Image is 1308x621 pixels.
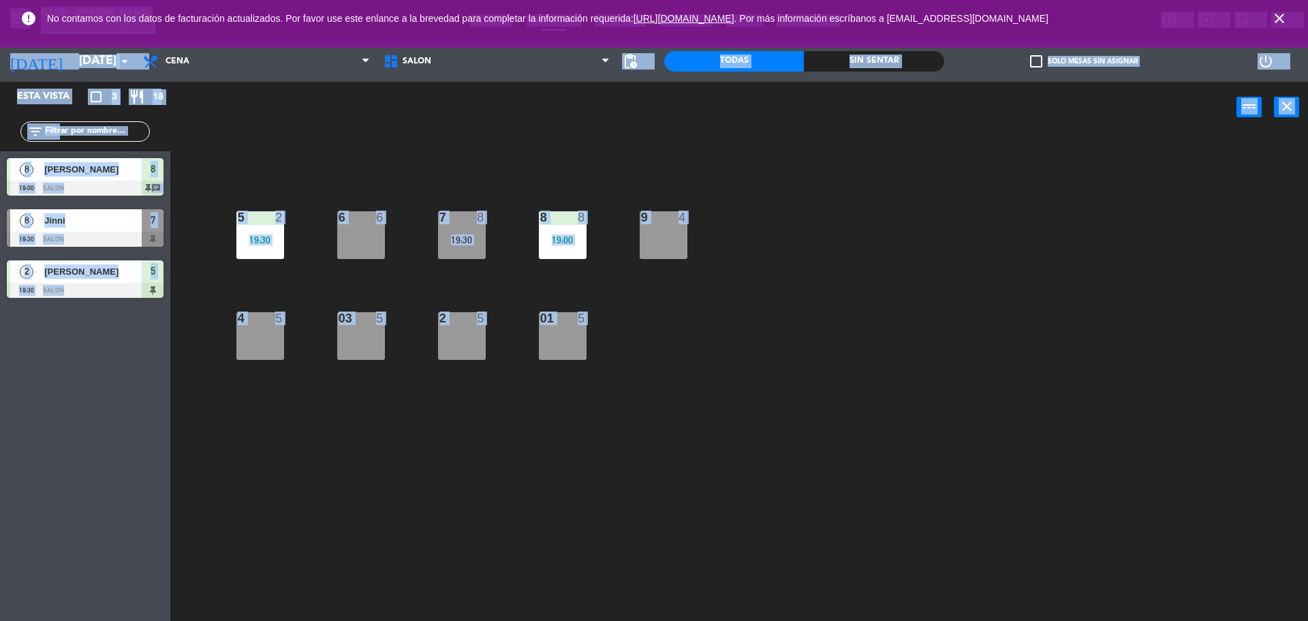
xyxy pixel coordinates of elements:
[47,13,1048,24] span: No contamos con los datos de facturación actualizados. Por favor use este enlance a la brevedad p...
[804,51,944,72] div: Sin sentar
[129,89,145,105] i: restaurant
[622,53,638,70] span: pending_actions
[153,89,163,105] span: 18
[641,211,642,224] div: 9
[540,312,541,324] div: 01
[664,51,804,72] div: Todas
[236,235,284,245] div: 19:30
[403,57,431,66] span: SALON
[634,13,734,24] a: [URL][DOMAIN_NAME]
[44,124,149,139] input: Filtrar por nombre...
[20,163,33,177] span: 8
[44,213,142,228] span: Jinni
[734,13,1048,24] a: . Por más información escríbanos a [EMAIL_ADDRESS][DOMAIN_NAME]
[275,211,283,224] div: 2
[1258,53,1274,70] i: power_settings_new
[477,312,485,324] div: 5
[1030,55,1138,67] label: Solo mesas sin asignar
[7,89,98,105] div: Esta vista
[578,211,586,224] div: 8
[116,53,133,70] i: arrow_drop_down
[151,263,155,279] span: 5
[1030,55,1042,67] span: check_box_outline_blank
[1274,97,1299,117] button: close
[1236,97,1262,117] button: power_input
[1271,10,1288,27] i: close
[20,10,37,27] i: error
[477,211,485,224] div: 8
[20,214,33,228] span: 8
[151,161,155,177] span: 8
[20,265,33,279] span: 2
[27,123,44,140] i: filter_list
[539,235,587,245] div: 19:00
[540,211,541,224] div: 8
[275,312,283,324] div: 5
[1241,98,1258,115] i: power_input
[376,312,384,324] div: 5
[438,235,486,245] div: 19:30
[578,312,586,324] div: 5
[88,89,104,105] i: crop_square
[44,162,142,177] span: [PERSON_NAME]
[1279,98,1295,115] i: close
[376,211,384,224] div: 6
[679,211,687,224] div: 4
[151,212,155,228] span: 7
[112,89,117,105] span: 3
[44,264,142,279] span: [PERSON_NAME]
[166,57,189,66] span: Cena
